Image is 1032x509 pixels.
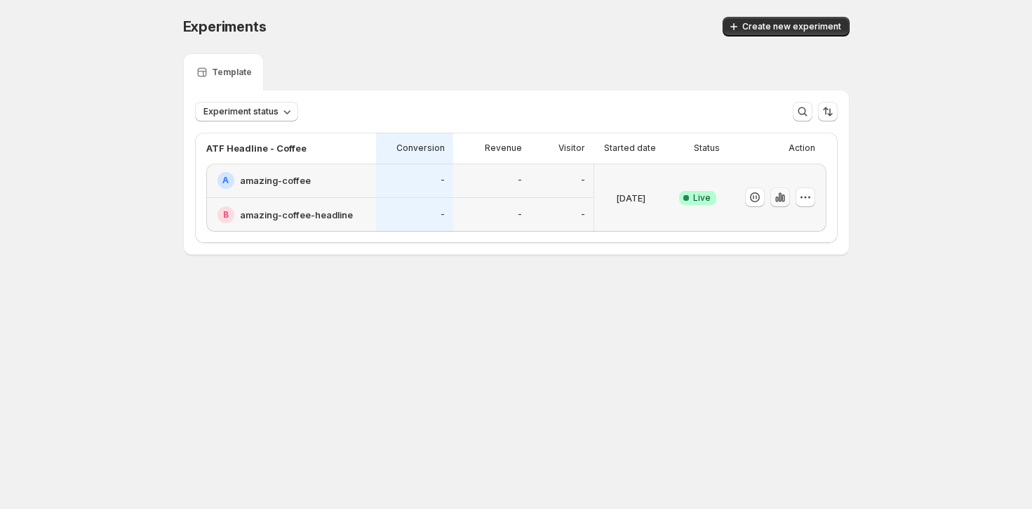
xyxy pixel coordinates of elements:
h2: amazing-coffee-headline [240,208,353,222]
button: Sort the results [818,102,838,121]
p: Started date [604,143,656,154]
p: Template [212,67,252,78]
button: Create new experiment [723,17,850,37]
span: Experiments [183,18,267,35]
p: - [581,175,585,186]
span: Experiment status [203,106,279,117]
p: [DATE] [616,191,645,205]
p: Conversion [396,143,445,154]
p: Action [789,143,815,154]
p: Status [694,143,720,154]
h2: B [223,209,229,220]
p: - [518,175,522,186]
h2: amazing-coffee [240,173,311,187]
p: Revenue [485,143,522,154]
p: - [441,175,445,186]
span: Live [693,192,711,204]
p: - [581,209,585,220]
p: - [518,209,522,220]
button: Experiment status [195,102,298,121]
p: Visitor [558,143,585,154]
p: ATF Headline - Coffee [206,141,307,155]
h2: A [222,175,229,186]
span: Create new experiment [742,21,841,32]
p: - [441,209,445,220]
